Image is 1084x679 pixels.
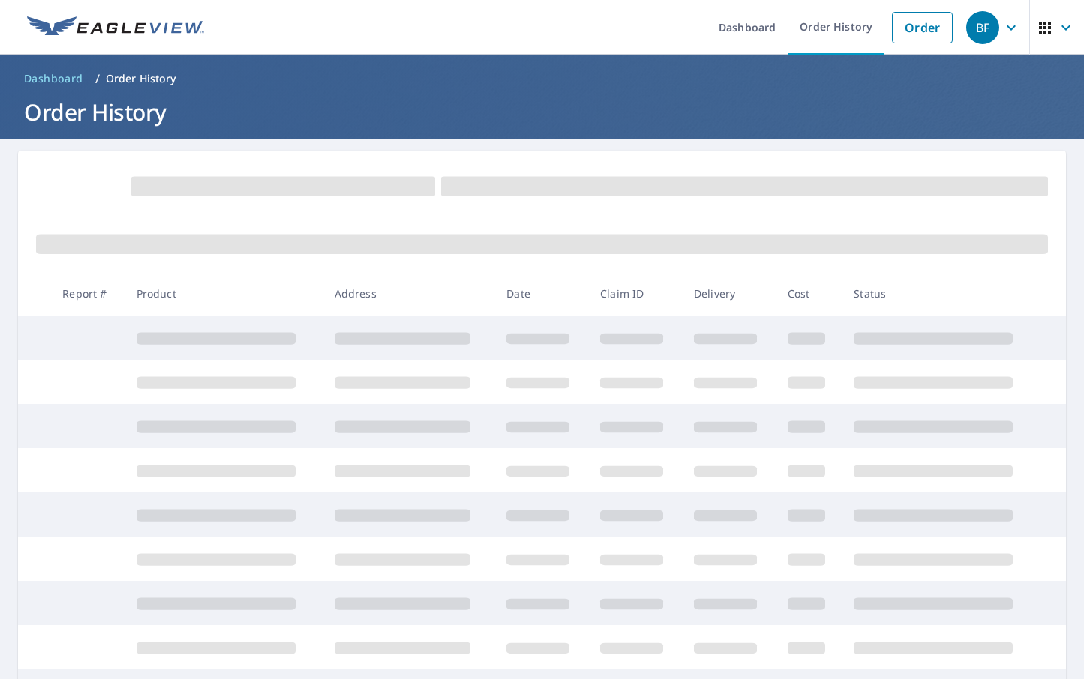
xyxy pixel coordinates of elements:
th: Delivery [682,271,776,316]
h1: Order History [18,97,1066,127]
img: EV Logo [27,16,204,39]
th: Product [125,271,323,316]
th: Claim ID [588,271,682,316]
li: / [95,70,100,88]
nav: breadcrumb [18,67,1066,91]
a: Dashboard [18,67,89,91]
th: Report # [50,271,125,316]
p: Order History [106,71,176,86]
a: Order [892,12,953,43]
th: Date [494,271,588,316]
span: Dashboard [24,71,83,86]
th: Address [323,271,495,316]
div: BF [966,11,999,44]
th: Cost [776,271,842,316]
th: Status [842,271,1040,316]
